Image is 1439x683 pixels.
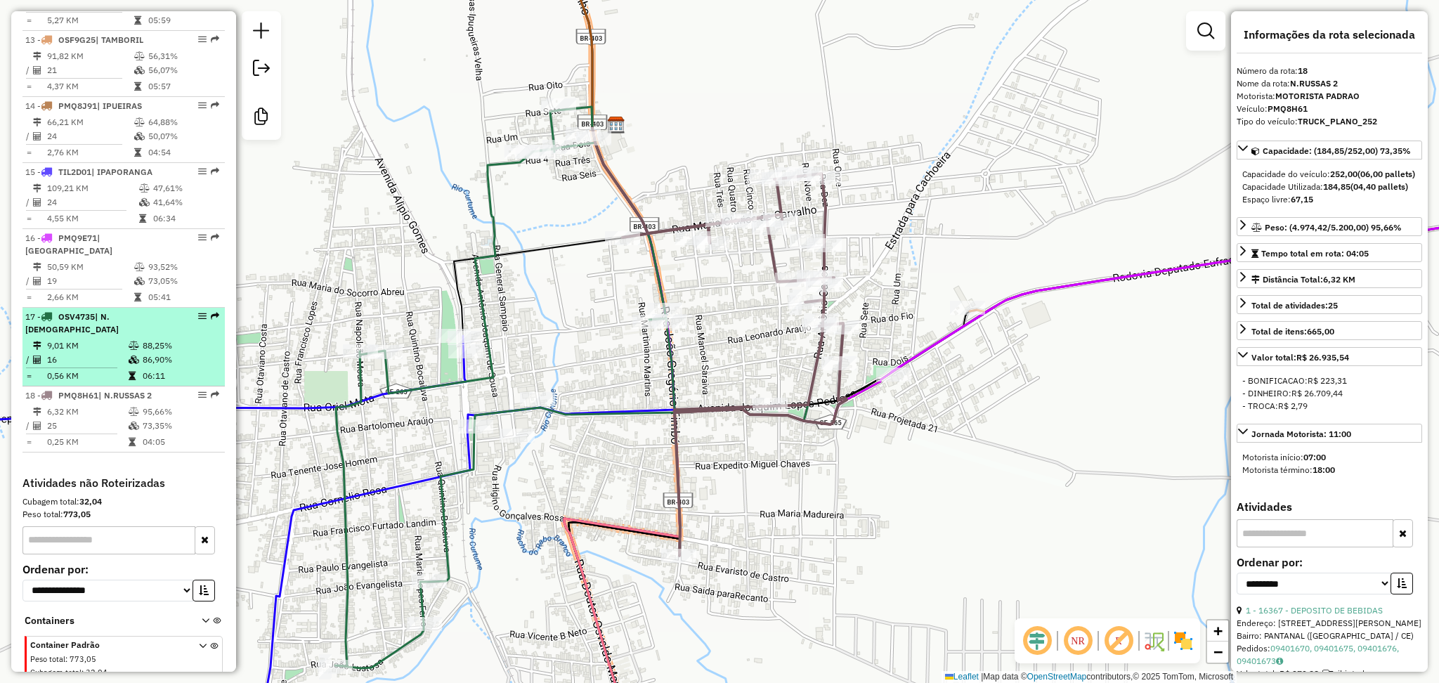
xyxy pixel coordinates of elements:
[58,34,96,45] span: OSF9G25
[1242,375,1417,387] div: - BONIFICACAO:
[134,52,145,60] i: % de utilização do peso
[1237,243,1422,262] a: Tempo total em rota: 04:05
[25,195,32,209] td: /
[1328,300,1338,311] strong: 25
[33,118,41,126] i: Distância Total
[1242,181,1417,193] div: Capacidade Utilizada:
[65,654,67,664] span: :
[82,668,84,677] span: :
[46,339,128,353] td: 9,01 KM
[33,66,41,74] i: Total de Atividades
[96,34,143,45] span: | TAMBORIL
[25,311,119,334] span: 17 -
[211,312,219,320] em: Rota exportada
[247,54,275,86] a: Exportar sessão
[211,35,219,44] em: Rota exportada
[198,233,207,242] em: Opções
[448,344,483,358] div: Atividade não roteirizada - BAR TEIXEIRA
[1237,77,1422,90] div: Nome da rota:
[142,435,219,449] td: 04:05
[142,339,219,353] td: 88,25%
[1391,573,1413,594] button: Ordem crescente
[46,435,128,449] td: 0,25 KM
[22,476,225,490] h4: Atividades não Roteirizadas
[139,198,150,207] i: % de utilização da cubagem
[25,100,142,111] span: 14 -
[139,184,150,193] i: % de utilização do peso
[1237,445,1422,482] div: Jornada Motorista: 11:00
[1237,141,1422,160] a: Capacidade: (184,85/252,00) 73,35%
[1246,605,1383,616] a: 1 - 16367 - DEPOSITO DE BEBIDAS
[1142,630,1165,652] img: Fluxo de ruas
[22,495,225,508] div: Cubagem total:
[1330,169,1357,179] strong: 252,00
[33,263,41,271] i: Distância Total
[500,429,535,443] div: Atividade não roteirizada - LIDER MERCANTIL
[30,654,65,664] span: Peso total
[1172,630,1194,652] img: Exibir/Ocultar setores
[25,353,32,367] td: /
[134,66,145,74] i: % de utilização da cubagem
[148,145,219,160] td: 04:54
[129,372,136,380] i: Tempo total em rota
[25,13,32,27] td: =
[33,184,41,193] i: Distância Total
[1350,181,1408,192] strong: (04,40 pallets)
[1237,668,1422,680] div: Valor total: R$ 379,88
[134,148,141,157] i: Tempo total em rota
[1275,91,1360,101] strong: MOTORISTA PADRAO
[211,101,219,110] em: Rota exportada
[134,118,145,126] i: % de utilização do peso
[33,198,41,207] i: Total de Atividades
[1237,642,1422,668] div: Pedidos:
[1251,300,1338,311] span: Total de atividades:
[1207,620,1228,642] a: Zoom in
[1237,103,1422,115] div: Veículo:
[97,100,142,111] span: | IPUEIRAS
[58,390,98,401] span: PMQ8H61
[33,356,41,364] i: Total de Atividades
[1291,194,1313,204] strong: 67,15
[33,132,41,141] i: Total de Atividades
[1237,115,1422,128] div: Tipo do veículo:
[142,419,219,433] td: 73,35%
[25,369,32,383] td: =
[1237,643,1399,666] a: 09401670, 09401675, 09401676, 09401673
[193,580,215,601] button: Ordem crescente
[152,212,219,226] td: 06:34
[1263,145,1411,156] span: Capacidade: (184,85/252,00) 73,35%
[1307,326,1334,337] strong: 665,00
[142,369,219,383] td: 06:11
[1237,369,1422,418] div: Valor total:R$ 26.935,54
[1298,65,1308,76] strong: 18
[148,49,219,63] td: 56,31%
[148,13,219,27] td: 05:59
[148,260,219,274] td: 93,52%
[134,263,145,271] i: % de utilização do peso
[1237,347,1422,366] a: Valor total:R$ 26.935,54
[148,63,219,77] td: 56,07%
[46,260,134,274] td: 50,59 KM
[79,496,102,507] strong: 32,04
[46,274,134,288] td: 19
[1308,375,1347,386] span: R$ 223,31
[1261,248,1369,259] span: Tempo total em rota: 04:05
[198,35,207,44] em: Opções
[211,167,219,176] em: Rota exportada
[148,115,219,129] td: 64,88%
[1242,400,1417,412] div: - TROCA:
[1237,500,1422,514] h4: Atividades
[1298,116,1377,126] strong: TRUCK_PLANO_252
[148,274,219,288] td: 73,05%
[1102,624,1135,658] span: Exibir rótulo
[247,103,275,134] a: Criar modelo
[25,145,32,160] td: =
[22,561,225,578] label: Ordenar por:
[247,17,275,48] a: Nova sessão e pesquisa
[25,63,32,77] td: /
[1357,169,1415,179] strong: (06,00 pallets)
[25,613,183,628] span: Containers
[1242,193,1417,206] div: Espaço livre:
[1192,17,1220,45] a: Exibir filtros
[198,101,207,110] em: Opções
